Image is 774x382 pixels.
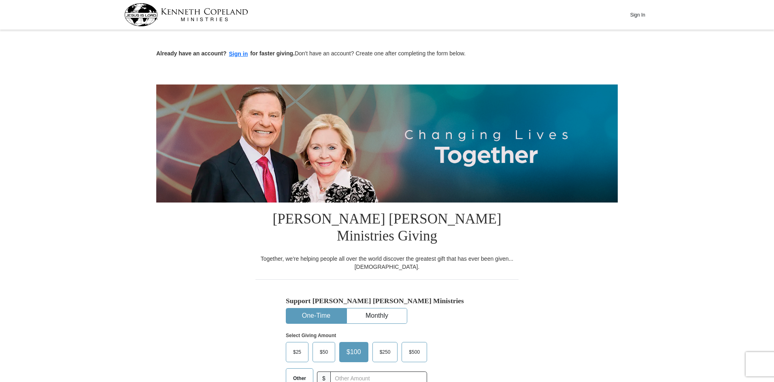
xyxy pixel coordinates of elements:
button: Sign In [625,8,650,21]
span: $100 [342,346,365,358]
h1: [PERSON_NAME] [PERSON_NAME] Ministries Giving [255,203,519,255]
p: Don't have an account? Create one after completing the form below. [156,49,618,59]
strong: Select Giving Amount [286,333,336,338]
button: One-Time [286,308,346,323]
img: kcm-header-logo.svg [124,3,248,26]
span: $500 [405,346,424,358]
span: $250 [376,346,395,358]
strong: Already have an account? for faster giving. [156,50,295,57]
div: Together, we're helping people all over the world discover the greatest gift that has ever been g... [255,255,519,271]
button: Monthly [347,308,407,323]
button: Sign in [227,49,251,59]
span: $25 [289,346,305,358]
h5: Support [PERSON_NAME] [PERSON_NAME] Ministries [286,297,488,305]
span: $50 [316,346,332,358]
